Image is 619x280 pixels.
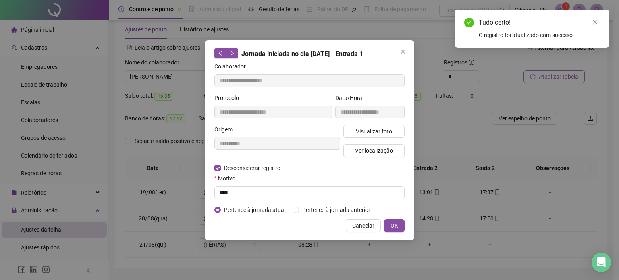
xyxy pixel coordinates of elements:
[346,219,381,232] button: Cancelar
[479,31,600,39] div: O registro foi atualizado com sucesso
[356,127,392,136] span: Visualizar foto
[464,18,474,27] span: check-circle
[400,48,406,55] span: close
[355,146,393,155] span: Ver localização
[214,48,226,58] button: left
[214,93,244,102] label: Protocolo
[352,221,374,230] span: Cancelar
[343,125,405,138] button: Visualizar foto
[226,48,238,58] button: right
[592,19,598,25] span: close
[391,221,398,230] span: OK
[397,45,409,58] button: Close
[214,125,238,134] label: Origem
[218,50,223,56] span: left
[591,18,600,27] a: Close
[299,205,374,214] span: Pertence à jornada anterior
[343,144,405,157] button: Ver localização
[229,50,235,56] span: right
[221,205,289,214] span: Pertence à jornada atual
[214,62,251,71] label: Colaborador
[335,93,368,102] label: Data/Hora
[214,48,405,59] div: Jornada iniciada no dia [DATE] - Entrada 1
[221,164,284,172] span: Desconsiderar registro
[479,18,600,27] div: Tudo certo!
[592,253,611,272] div: Open Intercom Messenger
[384,219,405,232] button: OK
[214,174,241,183] label: Motivo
